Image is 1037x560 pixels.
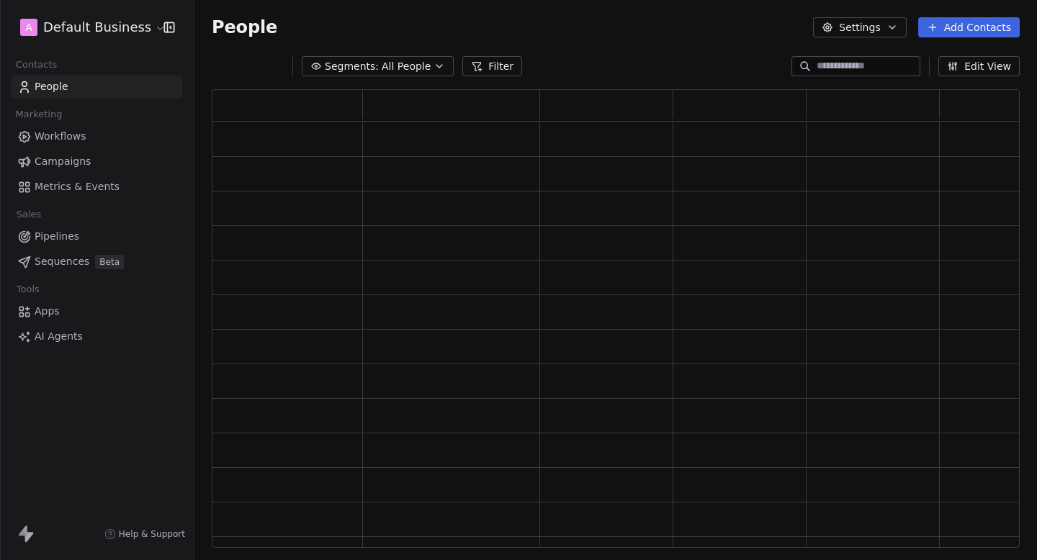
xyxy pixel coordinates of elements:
a: People [12,75,182,99]
span: Campaigns [35,154,91,169]
a: Apps [12,299,182,323]
span: Beta [95,255,124,269]
span: Sales [10,204,48,225]
a: Workflows [12,125,182,148]
span: Metrics & Events [35,179,120,194]
span: Help & Support [119,528,185,540]
span: People [212,17,277,38]
button: Filter [462,56,522,76]
a: Campaigns [12,150,182,173]
span: Workflows [35,129,86,144]
span: All People [382,59,431,74]
span: A [25,20,32,35]
span: Contacts [9,54,63,76]
button: Add Contacts [918,17,1020,37]
button: Edit View [938,56,1020,76]
a: Help & Support [104,528,185,540]
span: Segments: [325,59,379,74]
button: Settings [813,17,906,37]
span: Tools [10,279,45,300]
button: ADefault Business [17,15,153,40]
span: Marketing [9,104,68,125]
span: Pipelines [35,229,79,244]
span: Sequences [35,254,89,269]
a: SequencesBeta [12,250,182,274]
a: Pipelines [12,225,182,248]
span: AI Agents [35,329,83,344]
a: Metrics & Events [12,175,182,199]
a: AI Agents [12,325,182,348]
span: Apps [35,304,60,319]
span: Default Business [43,18,151,37]
span: People [35,79,68,94]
